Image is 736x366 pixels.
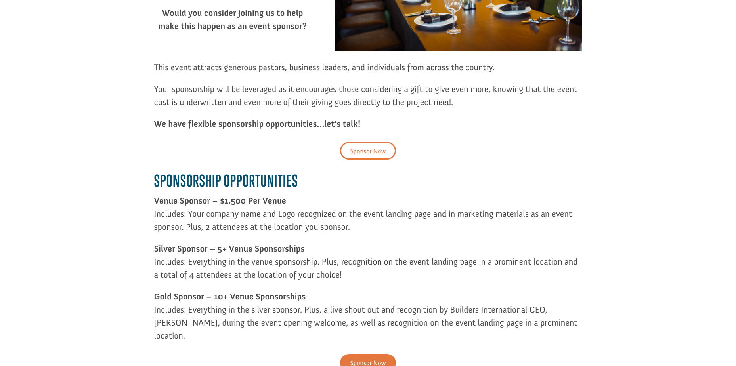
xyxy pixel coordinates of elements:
h3: Sponsorship Opportunities [154,172,582,194]
p: Your sponsorship will be leveraged as it encourages those considering a gift to give even more, k... [154,82,582,117]
strong: Would you consider joining us to help make this happen as an event sponsor? [158,8,307,31]
p: Includes: Everything in the venue sponsorship. Plus, recognition on the event landing page in a p... [154,242,582,290]
a: Sponsor Now [340,142,396,160]
span: Tulsa , [GEOGRAPHIC_DATA] [21,32,81,37]
strong: Gold Sponsor – 10+ Venue Sponsorships [154,291,306,302]
img: emoji balloon [14,17,21,23]
p: This event attracts generous pastors, business leaders, and individuals from across the country. [154,61,582,82]
strong: Builders International [19,24,67,30]
strong: Silver Sponsor – 5+ Venue Sponsorships [154,243,305,254]
p: Includes: Everything in the silver sponsor. Plus, a live shout out and recognition by Builders In... [154,290,582,342]
div: Jeremy&Faith G. donated $50 [14,8,109,24]
button: Donate [112,16,147,30]
strong: Venue Sponsor – $1,500 Per Venue [154,195,286,206]
p: Includes: Your company name and Logo recognized on the event landing page and in marketing materi... [154,194,582,242]
div: to [14,25,109,30]
strong: We have flexible sponsorship opportunities…let’s talk! [154,118,361,129]
img: US.png [14,32,20,37]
